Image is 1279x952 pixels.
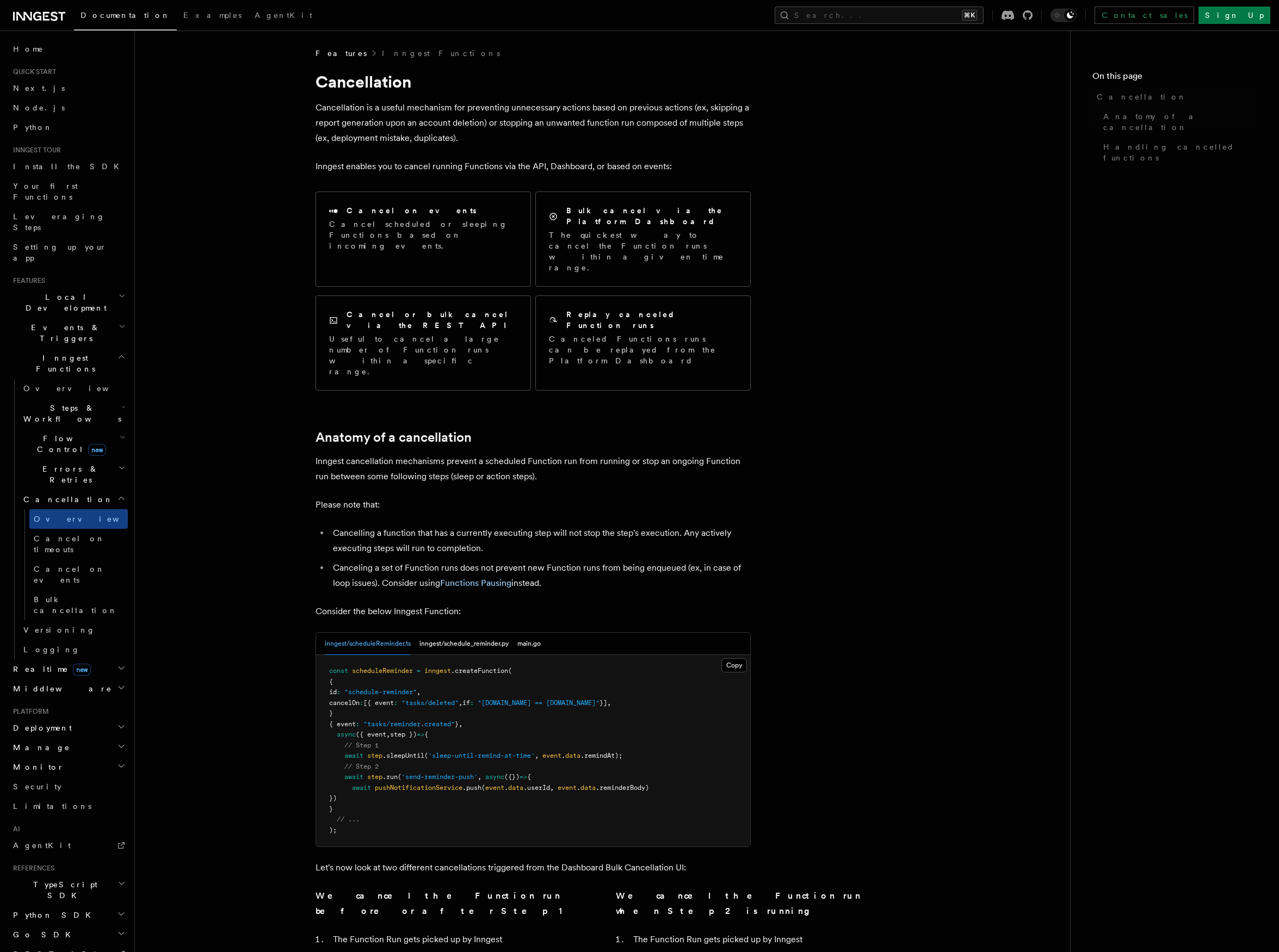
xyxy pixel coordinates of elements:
[9,39,128,59] a: Home
[9,78,128,98] a: Next.js
[9,322,119,344] span: Events & Triggers
[462,784,481,792] span: .push
[19,398,128,429] button: Steps & Workflows
[19,490,128,509] button: Cancellation
[558,784,577,792] span: event
[607,699,611,707] span: ,
[382,752,424,759] span: .sleepUntil
[74,3,177,30] a: Documentation
[375,784,462,792] span: pushNotificationService
[417,731,424,738] span: =>
[13,841,71,850] span: AgentKit
[13,243,107,262] span: Setting up your app
[13,162,126,171] span: Install the SDK
[630,932,890,947] li: The Function Run gets picked up by Inngest
[73,664,91,676] span: new
[13,182,78,201] span: Your first Functions
[1103,141,1257,163] span: Handling cancelled functions
[424,667,451,675] span: inngest
[9,292,119,313] span: Local Development
[394,699,398,707] span: :
[337,815,360,823] span: // ...
[1095,7,1194,24] a: Contact sales
[316,497,751,512] p: Please note that:
[9,353,118,374] span: Inngest Functions
[390,731,417,738] span: step })
[382,48,500,59] a: Inngest Functions
[721,658,747,672] button: Copy
[13,84,65,92] span: Next.js
[535,191,751,287] a: Bulk cancel via the Platform DashboardThe quickest way to cancel the Function runs within a given...
[504,773,520,781] span: ({})
[88,444,106,456] span: new
[352,667,413,675] span: scheduleReminder
[316,604,751,619] p: Consider the below Inngest Function:
[13,103,65,112] span: Node.js
[316,191,531,287] a: Cancel on eventsCancel scheduled or sleeping Functions based on incoming events.
[462,699,470,707] span: if
[580,784,596,792] span: data
[9,287,128,318] button: Local Development
[329,219,517,251] p: Cancel scheduled or sleeping Functions based on incoming events.
[19,509,128,620] div: Cancellation
[34,534,105,554] span: Cancel on timeouts
[329,826,337,834] span: );
[29,529,128,559] a: Cancel on timeouts
[9,707,49,716] span: Platform
[1092,70,1257,87] h4: On this page
[577,784,580,792] span: .
[386,731,390,738] span: ,
[459,699,462,707] span: ,
[485,773,504,781] span: async
[330,560,751,591] li: Canceling a set of Function runs does not prevent new Function runs from being enqueued (ex, in c...
[9,379,128,659] div: Inngest Functions
[325,633,411,655] button: inngest/scheduleReminder.ts
[19,620,128,640] a: Versioning
[363,720,455,728] span: "tasks/reminder.created"
[9,905,128,925] button: Python SDK
[360,699,363,707] span: :
[1198,7,1270,24] a: Sign Up
[316,100,751,146] p: Cancellation is a useful mechanism for preventing unnecessary actions based on previous actions (...
[542,752,561,759] span: event
[9,659,128,679] button: Realtimenew
[329,667,348,675] span: const
[23,645,80,654] span: Logging
[19,463,118,485] span: Errors & Retries
[13,123,53,132] span: Python
[9,118,128,137] a: Python
[255,11,312,20] span: AgentKit
[561,752,565,759] span: .
[356,731,386,738] span: ({ event
[329,720,356,728] span: { event
[19,429,128,459] button: Flow Controlnew
[347,309,517,331] h2: Cancel or bulk cancel via the REST API
[344,741,379,749] span: // Step 1
[1099,137,1257,168] a: Handling cancelled functions
[9,679,128,698] button: Middleware
[9,176,128,207] a: Your first Functions
[775,7,984,24] button: Search...⌘K
[9,742,70,753] span: Manage
[549,333,737,366] p: Canceled Functions runs can be replayed from the Platform Dashboard
[9,875,128,905] button: TypeScript SDK
[1092,87,1257,107] a: Cancellation
[9,237,128,268] a: Setting up your app
[19,640,128,659] a: Logging
[596,784,649,792] span: .reminderBody)
[329,333,517,377] p: Useful to cancel a large number of Function runs within a specific range.
[34,595,118,615] span: Bulk cancellation
[316,454,751,484] p: Inngest cancellation mechanisms prevent a scheduled Function run from running or stop an ongoing ...
[316,295,531,391] a: Cancel or bulk cancel via the REST APIUseful to cancel a large number of Function runs within a s...
[550,784,554,792] span: ,
[337,731,356,738] span: async
[508,784,523,792] span: data
[470,699,474,707] span: :
[428,752,535,759] span: 'sleep-until-remind-at-time'
[382,773,398,781] span: .run
[419,633,509,655] button: inngest/schedule_reminder.py
[34,515,146,523] span: Overview
[344,773,363,781] span: await
[566,205,737,227] h2: Bulk cancel via the Platform Dashboard
[19,433,120,455] span: Flow Control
